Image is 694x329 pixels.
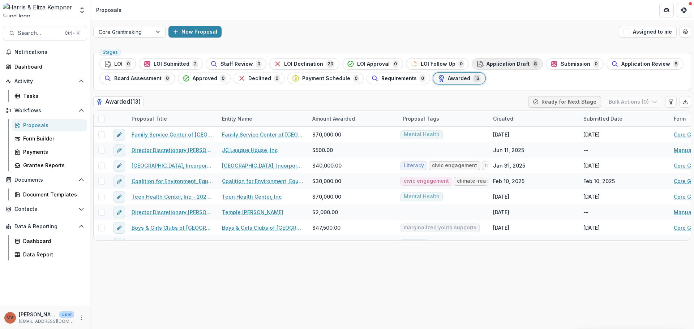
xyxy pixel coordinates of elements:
span: $70,000.00 [312,193,341,200]
p: User [59,311,74,318]
button: Payment Schedule0 [287,73,364,84]
div: Feb 2, 2025 [493,239,522,247]
span: 0 [220,74,226,82]
span: 20 [326,60,335,68]
a: Document Templates [12,189,87,200]
button: Get Help [677,3,691,17]
a: JC League House, Inc [222,146,278,154]
span: Application Review [621,61,670,67]
a: Temple [PERSON_NAME] [222,208,283,216]
span: Approved [193,75,217,82]
div: Proposals [23,121,81,129]
span: 2 [192,60,198,68]
a: Proposals [12,119,87,131]
button: Requirements0 [367,73,430,84]
a: Tasks [12,90,87,102]
button: edit [113,129,125,140]
button: LOI0 [99,58,136,70]
span: 0 [420,74,425,82]
button: Declined0 [234,73,284,84]
div: Dashboard [14,63,81,70]
span: 0 [393,60,398,68]
div: Ctrl + K [63,29,81,37]
button: edit [113,207,125,218]
span: 0 [164,74,170,82]
div: Proposal Tags [398,111,489,126]
a: SMART Family Literacy - 2025 - Core Grant Request [132,239,213,247]
a: Dashboard [12,235,87,247]
span: $70,000.00 [312,131,341,138]
p: [PERSON_NAME] [19,311,56,318]
div: Form [669,115,690,122]
button: Export table data [680,96,691,108]
div: Grantee Reports [23,161,81,169]
button: Ready for Next Stage [528,96,601,108]
div: Entity Name [218,115,257,122]
button: Notifications [3,46,87,58]
button: Bulk Actions (0) [604,96,662,108]
span: $30,000.00 [312,177,341,185]
div: Entity Name [218,111,308,126]
span: $2,000.00 [312,208,338,216]
a: Director Discretionary [PERSON_NAME] [132,208,213,216]
a: Director Discretionary [PERSON_NAME] [132,146,213,154]
a: Coalition for Environment, Equity, and Resilience [222,177,304,185]
a: Form Builder [12,133,87,144]
div: Proposal Title [127,111,218,126]
span: $40,000.00 [312,162,342,169]
div: Jan 31, 2025 [493,162,525,169]
button: LOI Submitted2 [139,58,203,70]
div: [DATE] [583,224,600,231]
span: Stages [103,50,118,55]
div: Data Report [23,251,81,258]
button: edit [113,160,125,172]
span: Data & Reporting [14,224,76,230]
a: Data Report [12,248,87,260]
button: Open Documents [3,174,87,186]
h2: Awarded ( 13 ) [93,96,144,107]
a: Boys & Girls Clubs of [GEOGRAPHIC_DATA] - 2025 - Core Grant Request [132,224,213,231]
span: Search... [18,30,60,36]
span: 13 [473,74,481,82]
button: Edit table settings [665,96,677,108]
a: Grantee Reports [12,159,87,171]
span: Awarded [448,75,470,82]
div: [DATE] [583,162,600,169]
a: Payments [12,146,87,158]
span: Application Draft [487,61,530,67]
button: Open Contacts [3,203,87,215]
div: Proposal Title [127,115,171,122]
span: LOI Follow Up [421,61,455,67]
button: Board Assessment0 [99,73,175,84]
div: [DATE] [493,224,509,231]
p: [EMAIL_ADDRESS][DOMAIN_NAME] [19,318,74,325]
button: Staff Review0 [206,58,266,70]
a: Dashboard [3,61,87,73]
span: 8 [532,60,538,68]
span: LOI Declination [284,61,323,67]
span: LOI Submitted [154,61,189,67]
button: Submission0 [546,58,604,70]
span: Workflows [14,108,76,114]
button: edit [113,238,125,249]
button: Assigned to me [619,26,677,38]
div: Tasks [23,92,81,100]
span: 0 [256,60,262,68]
button: Application Review8 [607,58,684,70]
button: Approved0 [178,73,231,84]
span: Contacts [14,206,76,212]
button: Open Workflows [3,105,87,116]
a: Family Service Center of [GEOGRAPHIC_DATA] [222,131,304,138]
a: Teen Health Center, Inc [222,193,282,200]
span: $30,000.00 [312,239,341,247]
button: edit [113,191,125,203]
a: [GEOGRAPHIC_DATA], Incorporated [222,162,304,169]
button: edit [113,176,125,187]
span: 0 [125,60,131,68]
div: Feb 10, 2025 [583,177,615,185]
button: Partners [659,3,674,17]
button: Open Data & Reporting [3,221,87,232]
div: [DATE] [493,193,509,200]
button: More [77,313,86,322]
